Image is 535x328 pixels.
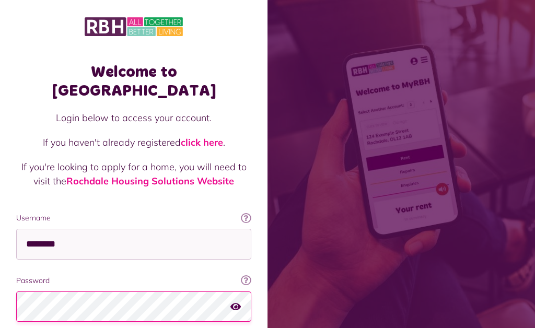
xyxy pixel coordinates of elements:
[66,175,234,187] a: Rochdale Housing Solutions Website
[16,63,251,100] h1: Welcome to [GEOGRAPHIC_DATA]
[16,160,251,188] p: If you're looking to apply for a home, you will need to visit the
[181,136,223,148] a: click here
[85,16,183,38] img: MyRBH
[16,275,251,286] label: Password
[16,111,251,125] p: Login below to access your account.
[16,135,251,149] p: If you haven't already registered .
[16,213,251,224] label: Username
